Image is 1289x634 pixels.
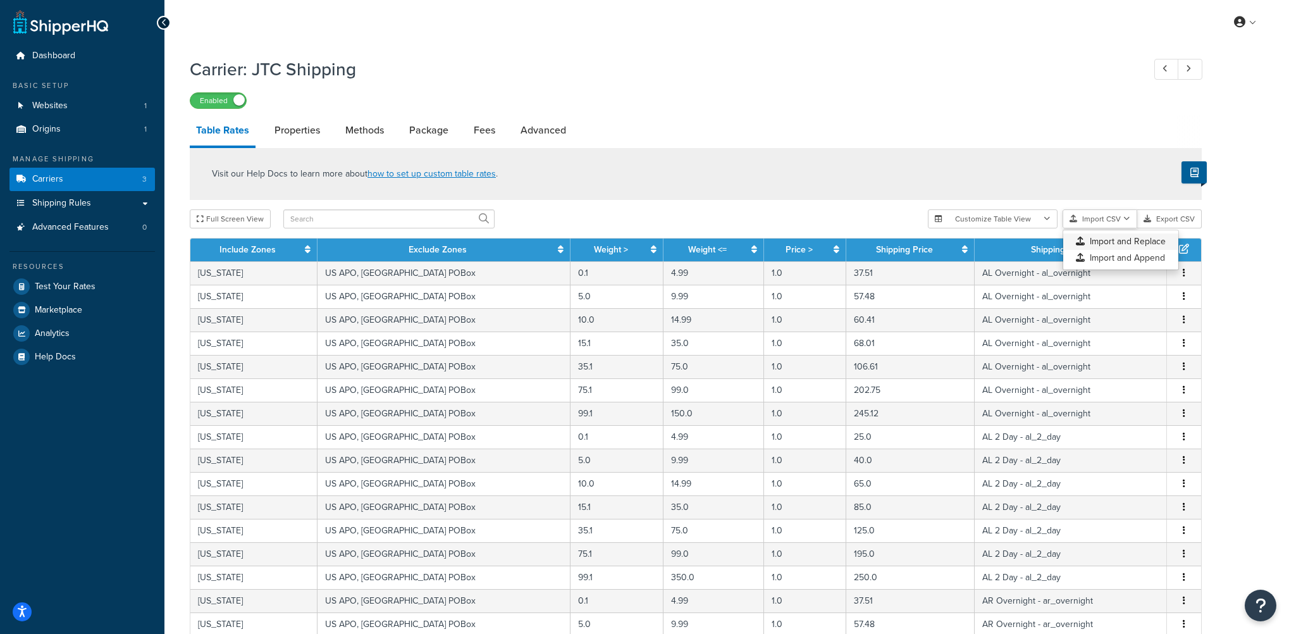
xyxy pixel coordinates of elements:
td: [US_STATE] [190,378,318,402]
td: 10.0 [570,308,664,332]
td: 37.51 [846,589,974,612]
a: Fees [467,115,502,146]
td: US APO, [GEOGRAPHIC_DATA] POBox [318,519,570,542]
label: Enabled [190,93,246,108]
td: 35.0 [663,495,763,519]
td: 75.1 [570,378,664,402]
td: US APO, [GEOGRAPHIC_DATA] POBox [318,449,570,472]
td: 40.0 [846,449,974,472]
a: Origins1 [9,118,155,141]
td: 1.0 [764,261,847,285]
td: AL Overnight - al_overnight [975,332,1167,355]
button: Full Screen View [190,209,271,228]
a: Test Your Rates [9,275,155,298]
td: AL 2 Day - al_2_day [975,449,1167,472]
td: 10.0 [570,472,664,495]
td: 15.1 [570,332,664,355]
a: Import and Append [1063,250,1178,266]
td: 1.0 [764,378,847,402]
a: Methods [339,115,390,146]
td: [US_STATE] [190,566,318,589]
td: 1.0 [764,355,847,378]
td: 245.12 [846,402,974,425]
td: 9.99 [663,285,763,308]
a: Package [403,115,455,146]
td: 1.0 [764,285,847,308]
td: AL 2 Day - al_2_day [975,519,1167,542]
button: Open Resource Center [1245,590,1276,621]
span: 0 [142,222,147,233]
a: Carriers3 [9,168,155,191]
span: Import and Append [1076,251,1165,264]
span: Websites [32,101,68,111]
td: 15.1 [570,495,664,519]
div: Basic Setup [9,80,155,91]
td: 195.0 [846,542,974,566]
span: Carriers [32,174,63,185]
td: AL Overnight - al_overnight [975,402,1167,425]
td: 125.0 [846,519,974,542]
a: Exclude Zones [409,243,467,256]
td: 75.0 [663,519,763,542]
td: 250.0 [846,566,974,589]
td: 202.75 [846,378,974,402]
td: 0.1 [570,425,664,449]
td: 75.1 [570,542,664,566]
td: 4.99 [663,589,763,612]
td: [US_STATE] [190,261,318,285]
td: [US_STATE] [190,495,318,519]
td: US APO, [GEOGRAPHIC_DATA] POBox [318,472,570,495]
button: Customize Table View [928,209,1058,228]
td: 0.1 [570,261,664,285]
td: AL Overnight - al_overnight [975,308,1167,332]
span: Shipping Rules [32,198,91,209]
td: 1.0 [764,566,847,589]
span: Import and Replace [1076,235,1166,248]
td: AL 2 Day - al_2_day [975,495,1167,519]
a: Next Record [1178,59,1202,80]
a: Advanced [514,115,572,146]
a: Table Rates [190,115,256,148]
span: Analytics [35,328,70,339]
div: Manage Shipping [9,154,155,165]
td: 1.0 [764,589,847,612]
td: US APO, [GEOGRAPHIC_DATA] POBox [318,566,570,589]
td: AL Overnight - al_overnight [975,285,1167,308]
td: 60.41 [846,308,974,332]
span: 3 [142,174,147,185]
button: Export CSV [1137,209,1202,228]
td: 106.61 [846,355,974,378]
td: [US_STATE] [190,308,318,332]
td: AL 2 Day - al_2_day [975,566,1167,589]
a: Previous Record [1154,59,1179,80]
td: 1.0 [764,425,847,449]
td: US APO, [GEOGRAPHIC_DATA] POBox [318,589,570,612]
h1: Carrier: JTC Shipping [190,57,1131,82]
td: [US_STATE] [190,402,318,425]
td: 5.0 [570,449,664,472]
li: Carriers [9,168,155,191]
td: 1.0 [764,542,847,566]
a: how to set up custom table rates [367,167,496,180]
td: AL Overnight - al_overnight [975,378,1167,402]
td: AL 2 Day - al_2_day [975,472,1167,495]
td: 1.0 [764,519,847,542]
a: Shipping Rules [9,192,155,215]
td: AR Overnight - ar_overnight [975,589,1167,612]
td: US APO, [GEOGRAPHIC_DATA] POBox [318,285,570,308]
td: 0.1 [570,589,664,612]
li: Dashboard [9,44,155,68]
td: 99.1 [570,566,664,589]
a: Properties [268,115,326,146]
a: Shipping Price [876,243,933,256]
td: AL 2 Day - al_2_day [975,425,1167,449]
a: Import and Replace [1063,233,1178,250]
a: Price > [786,243,813,256]
a: Analytics [9,322,155,345]
td: 65.0 [846,472,974,495]
td: 85.0 [846,495,974,519]
td: 14.99 [663,308,763,332]
li: Help Docs [9,345,155,368]
td: 1.0 [764,332,847,355]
